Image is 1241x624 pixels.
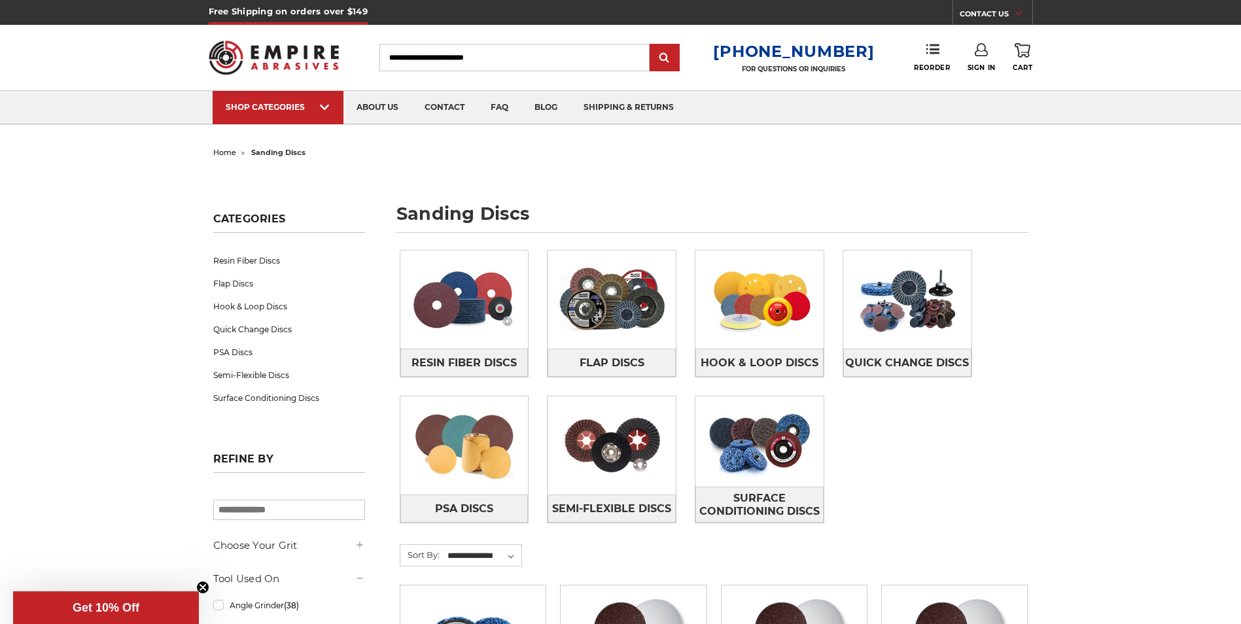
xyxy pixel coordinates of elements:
a: Resin Fiber Discs [400,349,529,377]
a: Hook & Loop Discs [213,295,365,318]
img: Flap Discs [548,254,676,345]
a: Semi-Flexible Discs [213,364,365,387]
a: Surface Conditioning Discs [213,387,365,409]
span: Hook & Loop Discs [701,352,818,374]
h5: Choose Your Grit [213,538,365,553]
label: Sort By: [400,545,440,564]
img: Hook & Loop Discs [695,254,824,345]
a: Semi-Flexible Discs [548,494,676,523]
span: Get 10% Off [73,601,139,614]
div: SHOP CATEGORIES [226,102,330,112]
span: Reorder [914,63,950,72]
h5: Tool Used On [213,571,365,587]
h1: sanding discs [396,205,1028,233]
a: CONTACT US [960,7,1032,25]
p: FOR QUESTIONS OR INQUIRIES [713,65,874,73]
div: Get 10% OffClose teaser [13,591,199,624]
span: PSA Discs [435,498,493,520]
span: (38) [284,600,299,610]
span: Flap Discs [580,352,644,374]
span: Cart [1013,63,1032,72]
img: Semi-Flexible Discs [548,400,676,491]
input: Submit [652,45,678,71]
a: blog [521,91,570,124]
a: contact [411,91,478,124]
a: Cart [1013,43,1032,72]
span: Surface Conditioning Discs [696,487,823,523]
img: Empire Abrasives [209,32,340,83]
h5: Refine by [213,453,365,473]
a: PSA Discs [213,341,365,364]
a: Hook & Loop Discs [695,349,824,377]
img: PSA Discs [400,400,529,491]
img: Quick Change Discs [843,254,971,345]
a: [PHONE_NUMBER] [713,42,874,61]
a: PSA Discs [400,494,529,523]
a: Reorder [914,43,950,71]
a: Flap Discs [213,272,365,295]
a: Angle Grinder [213,594,365,617]
img: Surface Conditioning Discs [695,396,824,487]
span: Sign In [968,63,996,72]
a: Flap Discs [548,349,676,377]
span: sanding discs [251,148,306,157]
a: Surface Conditioning Discs [695,487,824,523]
a: Resin Fiber Discs [213,249,365,272]
a: Quick Change Discs [843,349,971,377]
h5: Categories [213,213,365,233]
a: faq [478,91,521,124]
a: about us [343,91,411,124]
a: home [213,148,236,157]
button: Close teaser [196,581,209,594]
span: Quick Change Discs [845,352,969,374]
span: Semi-Flexible Discs [552,498,671,520]
select: Sort By: [446,546,521,566]
span: Resin Fiber Discs [411,352,517,374]
img: Resin Fiber Discs [400,254,529,345]
a: Quick Change Discs [213,318,365,341]
a: shipping & returns [570,91,687,124]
